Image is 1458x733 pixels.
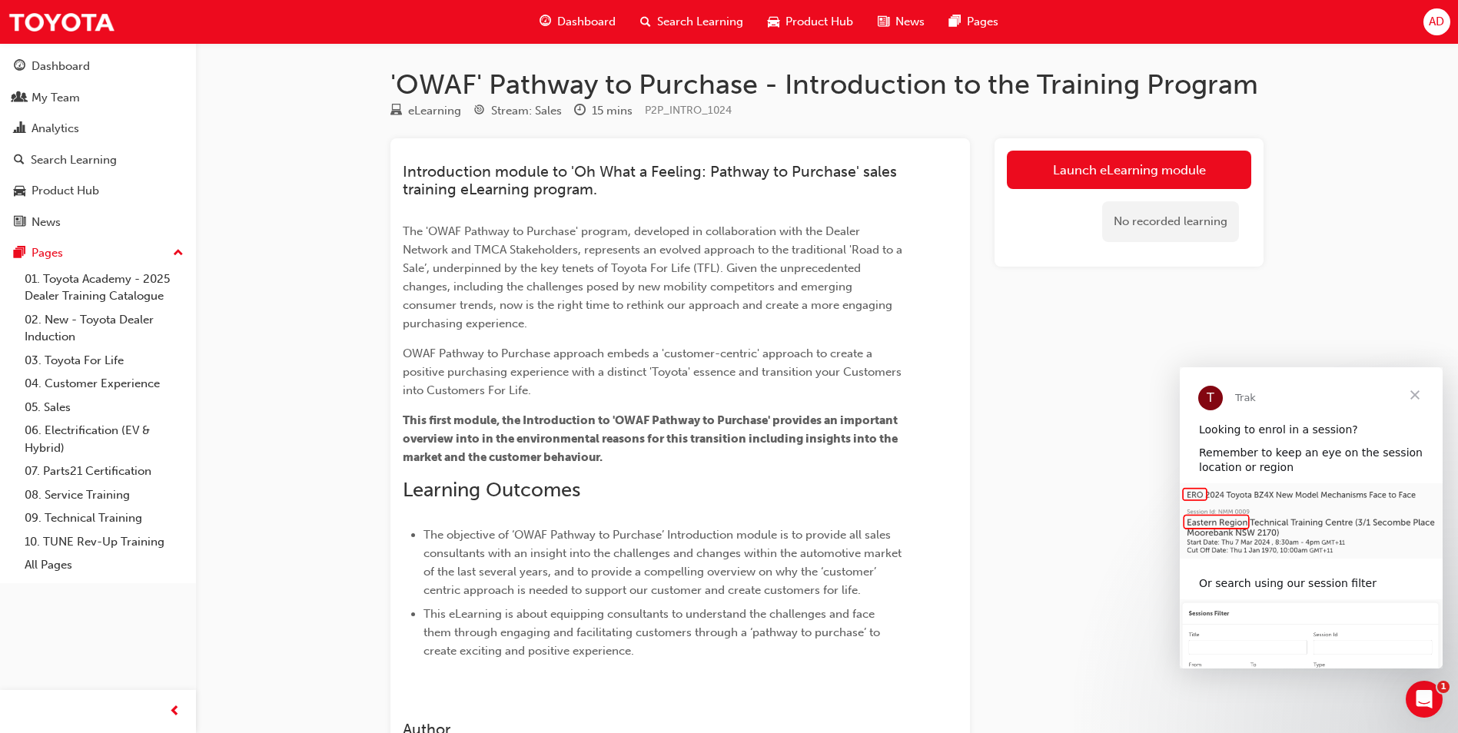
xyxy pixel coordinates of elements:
[32,182,99,200] div: Product Hub
[14,247,25,260] span: pages-icon
[574,104,586,118] span: clock-icon
[1007,151,1251,189] a: Launch eLearning module
[1423,8,1450,35] button: AD
[937,6,1011,38] a: pages-iconPages
[18,349,190,373] a: 03. Toyota For Life
[390,68,1264,101] h1: 'OWAF' Pathway to Purchase - Introduction to the Training Program
[14,60,25,74] span: guage-icon
[785,13,853,31] span: Product Hub
[408,102,461,120] div: eLearning
[32,58,90,75] div: Dashboard
[1437,681,1450,693] span: 1
[6,49,190,239] button: DashboardMy TeamAnalyticsSearch LearningProduct HubNews
[592,102,633,120] div: 15 mins
[878,12,889,32] span: news-icon
[6,52,190,81] a: Dashboard
[14,154,25,167] span: search-icon
[423,607,883,658] span: This eLearning is about equipping consultants to understand the challenges and face them through ...
[18,308,190,349] a: 02. New - Toyota Dealer Induction
[6,208,190,237] a: News
[14,122,25,136] span: chart-icon
[657,13,743,31] span: Search Learning
[6,146,190,174] a: Search Learning
[645,104,732,117] span: Learning resource code
[895,13,925,31] span: News
[6,239,190,267] button: Pages
[18,530,190,554] a: 10. TUNE Rev-Up Training
[32,89,80,107] div: My Team
[557,13,616,31] span: Dashboard
[768,12,779,32] span: car-icon
[6,84,190,112] a: My Team
[8,5,115,39] img: Trak
[527,6,628,38] a: guage-iconDashboard
[640,12,651,32] span: search-icon
[6,177,190,205] a: Product Hub
[32,244,63,262] div: Pages
[14,184,25,198] span: car-icon
[6,114,190,143] a: Analytics
[18,553,190,577] a: All Pages
[18,483,190,507] a: 08. Service Training
[1102,201,1239,242] div: No recorded learning
[390,101,461,121] div: Type
[31,151,117,169] div: Search Learning
[32,214,61,231] div: News
[473,101,562,121] div: Stream
[14,91,25,105] span: people-icon
[628,6,756,38] a: search-iconSearch Learning
[173,244,184,264] span: up-icon
[18,372,190,396] a: 04. Customer Experience
[169,702,181,721] span: prev-icon
[403,413,900,464] span: This first module, the Introduction to 'OWAF Pathway to Purchase' provides an important overview ...
[18,506,190,530] a: 09. Technical Training
[390,104,402,118] span: learningResourceType_ELEARNING-icon
[865,6,937,38] a: news-iconNews
[18,459,190,483] a: 07. Parts21 Certification
[403,163,901,198] span: Introduction module to 'Oh What a Feeling: Pathway to Purchase' sales training eLearning program.
[756,6,865,38] a: car-iconProduct Hub
[1406,681,1443,718] iframe: Intercom live chat
[574,101,633,121] div: Duration
[540,12,551,32] span: guage-icon
[14,216,25,230] span: news-icon
[18,396,190,420] a: 05. Sales
[473,104,485,118] span: target-icon
[18,267,190,308] a: 01. Toyota Academy - 2025 Dealer Training Catalogue
[403,224,905,330] span: The 'OWAF Pathway to Purchase' program, developed in collaboration with the Dealer Network and TM...
[423,528,905,597] span: The objective of ‘OWAF Pathway to Purchase’ Introduction module is to provide all sales consultan...
[967,13,998,31] span: Pages
[18,419,190,459] a: 06. Electrification (EV & Hybrid)
[949,12,961,32] span: pages-icon
[403,347,905,397] span: OWAF Pathway to Purchase approach embeds a 'customer-centric' approach to create a positive purch...
[32,120,79,138] div: Analytics
[1180,367,1443,668] iframe: Intercom live chat message
[491,102,562,120] div: Stream: Sales
[403,478,580,502] span: Learning Outcomes
[1429,13,1444,31] span: AD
